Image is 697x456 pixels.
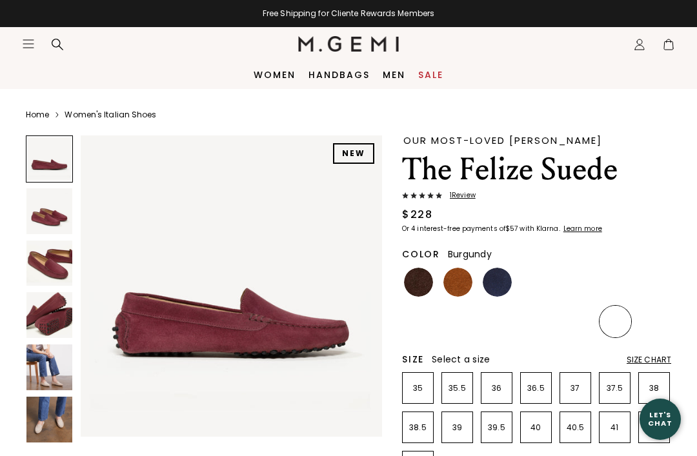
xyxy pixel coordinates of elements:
[81,135,382,437] img: The Felize Suede
[26,397,72,442] img: The Felize Suede
[483,307,512,336] img: Pistachio
[308,70,370,80] a: Handbags
[505,224,518,233] klarna-placement-style-amount: $57
[442,422,472,433] p: 39
[404,307,433,336] img: Mushroom
[418,70,443,80] a: Sale
[26,241,72,286] img: The Felize Suede
[640,268,669,297] img: Sunset Red
[561,268,591,297] img: Gray
[402,192,671,202] a: 1Review
[65,110,156,120] a: Women's Italian Shoes
[26,292,72,338] img: The Felize Suede
[481,422,512,433] p: 39.5
[432,353,490,366] span: Select a size
[627,355,671,365] div: Size Chart
[560,383,591,393] p: 37
[601,307,630,336] img: Burgundy
[402,249,440,259] h2: Color
[600,383,630,393] p: 37.5
[560,422,591,433] p: 40.5
[481,383,512,393] p: 36
[404,268,433,297] img: Chocolate
[521,383,551,393] p: 36.5
[442,383,472,393] p: 35.5
[640,411,681,427] div: Let's Chat
[443,307,472,336] img: Leopard Print
[600,422,630,433] p: 41
[639,383,669,393] p: 38
[402,354,424,364] h2: Size
[254,70,296,80] a: Women
[383,70,405,80] a: Men
[442,192,476,199] span: 1 Review
[298,36,399,52] img: M.Gemi
[521,422,551,433] p: 40
[522,307,551,336] img: Olive
[561,307,591,336] img: Sunflower
[563,224,602,233] klarna-placement-style-cta: Learn more
[402,152,671,188] h1: The Felize Suede
[402,207,432,223] div: $228
[483,268,512,297] img: Midnight Blue
[402,224,505,233] klarna-placement-style-body: Or 4 interest-free payments of
[562,225,602,233] a: Learn more
[403,135,671,145] div: OUR MOST-LOVED [PERSON_NAME]
[443,268,472,297] img: Saddle
[403,383,433,393] p: 35
[333,143,374,164] div: NEW
[448,248,492,261] span: Burgundy
[520,224,561,233] klarna-placement-style-body: with Klarna
[639,422,669,433] p: 42
[522,268,551,297] img: Latte
[403,422,433,433] p: 38.5
[26,110,49,120] a: Home
[22,37,35,50] button: Open site menu
[26,344,72,390] img: The Felize Suede
[601,268,630,297] img: Black
[26,188,72,234] img: The Felize Suede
